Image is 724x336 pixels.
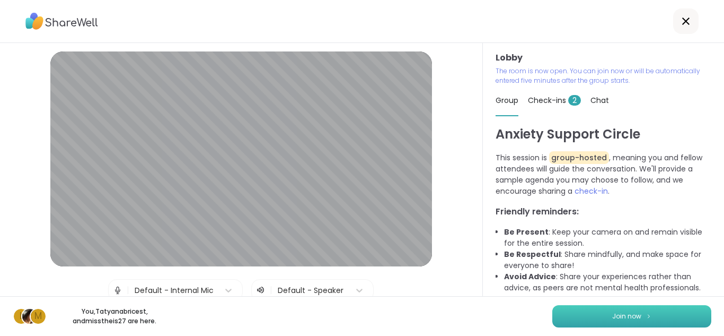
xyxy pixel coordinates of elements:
[612,312,641,321] span: Join now
[113,280,122,301] img: Microphone
[22,309,37,324] img: Tatyanabricest
[496,152,711,197] p: This session is , meaning you and fellow attendees will guide the conversation. We'll provide a s...
[55,307,174,326] p: You, Tatyanabricest , and misstheis27 are here.
[504,227,711,249] li: : Keep your camera on and remain visible for the entire session.
[549,151,609,164] span: group-hosted
[20,309,23,323] span: l
[590,95,609,106] span: Chat
[496,66,711,85] p: The room is now open. You can join now or will be automatically entered five minutes after the gr...
[504,249,561,260] b: Be Respectful
[504,271,556,282] b: Avoid Advice
[646,313,652,319] img: ShareWell Logomark
[504,249,711,271] li: : Share mindfully, and make space for everyone to share!
[504,271,711,294] li: : Share your experiences rather than advice, as peers are not mental health professionals.
[496,205,711,218] h3: Friendly reminders:
[270,284,272,297] span: |
[135,285,214,296] div: Default - Internal Mic
[552,305,711,328] button: Join now
[25,9,98,33] img: ShareWell Logo
[496,95,518,106] span: Group
[496,51,711,64] h3: Lobby
[127,280,129,301] span: |
[34,309,42,323] span: m
[504,227,549,237] b: Be Present
[575,186,608,196] span: check-in
[568,95,581,106] span: 2
[496,125,711,144] h1: Anxiety Support Circle
[528,95,581,106] span: Check-ins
